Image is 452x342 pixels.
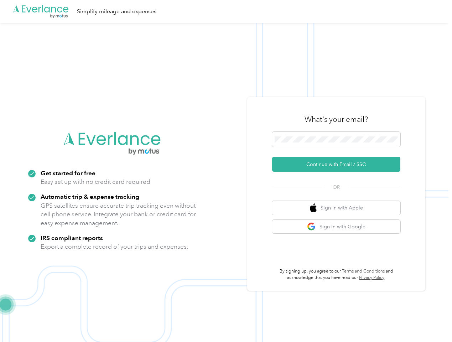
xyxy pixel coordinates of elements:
img: apple logo [310,203,317,212]
button: apple logoSign in with Apple [272,201,400,215]
img: google logo [307,222,316,231]
p: Easy set up with no credit card required [41,177,150,186]
button: Continue with Email / SSO [272,157,400,172]
p: GPS satellites ensure accurate trip tracking even without cell phone service. Integrate your bank... [41,201,196,228]
a: Terms and Conditions [342,269,385,274]
a: Privacy Policy [359,275,384,280]
strong: IRS compliant reports [41,234,103,242]
strong: Automatic trip & expense tracking [41,193,139,200]
button: google logoSign in with Google [272,220,400,234]
div: Simplify mileage and expenses [77,7,156,16]
h3: What's your email? [305,114,368,124]
strong: Get started for free [41,169,95,177]
span: OR [324,183,349,191]
p: By signing up, you agree to our and acknowledge that you have read our . [272,268,400,281]
p: Export a complete record of your trips and expenses. [41,242,188,251]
